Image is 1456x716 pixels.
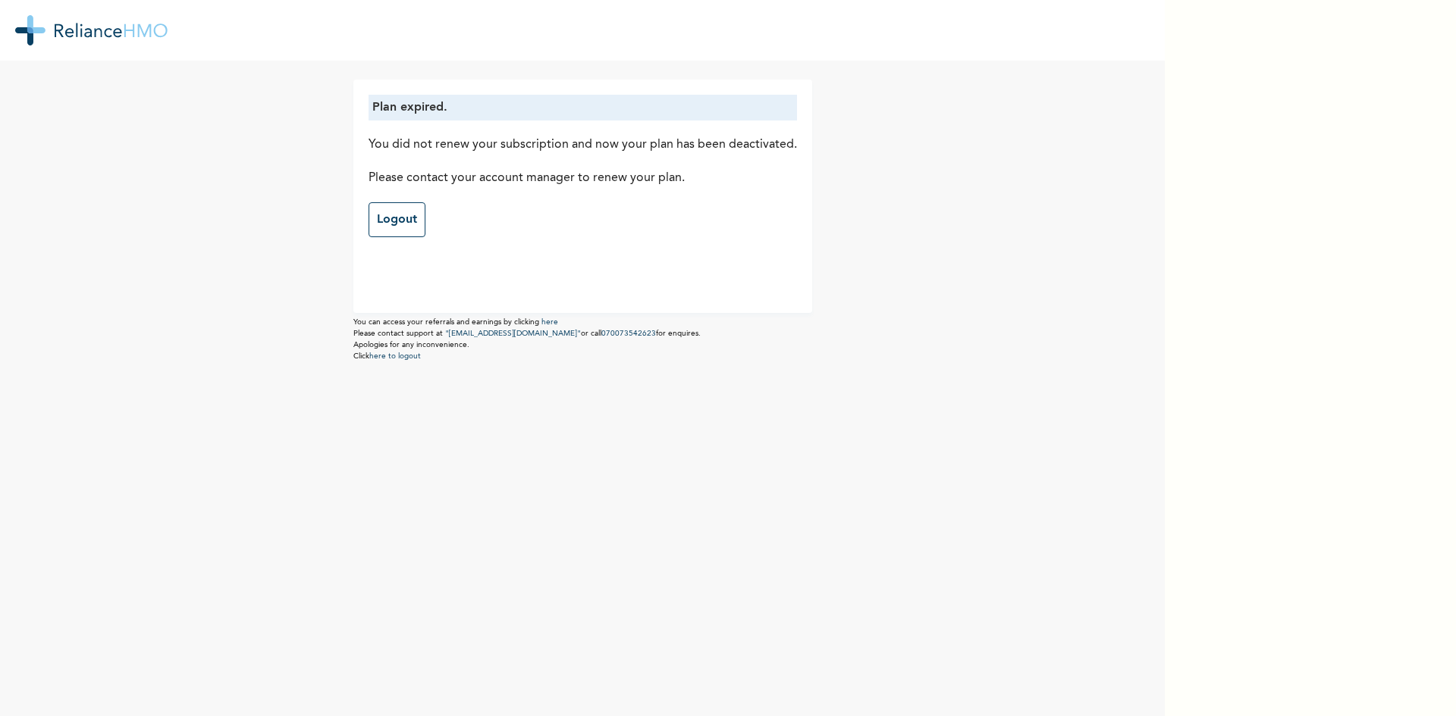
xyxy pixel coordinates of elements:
a: Logout [369,202,425,237]
a: 070073542623 [601,330,656,337]
p: Plan expired. [372,98,793,117]
p: Click [353,351,812,362]
a: here to logout [369,352,421,360]
p: Please contact support at or call for enquires. Apologies for any inconvenience. [353,328,812,351]
p: You can access your referrals and earnings by clicking [353,317,812,328]
img: RelianceHMO [15,15,168,45]
p: Please contact your account manager to renew your plan. [369,169,797,187]
a: "[EMAIL_ADDRESS][DOMAIN_NAME]" [445,330,581,337]
p: You did not renew your subscription and now your plan has been deactivated. [369,136,797,154]
a: here [541,318,558,326]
